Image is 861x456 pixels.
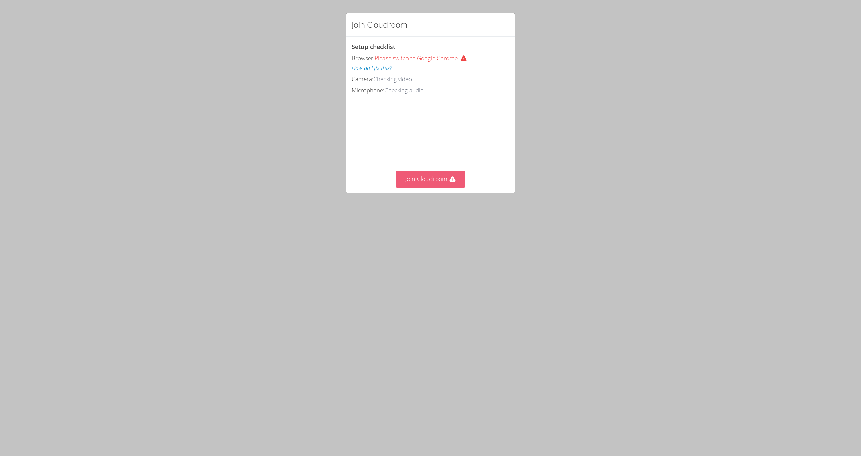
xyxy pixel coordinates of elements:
span: Camera: [352,75,373,83]
span: Browser: [352,54,375,62]
button: How do I fix this? [352,63,392,73]
span: Please switch to Google Chrome. [375,54,472,62]
span: Checking audio... [384,86,428,94]
button: Join Cloudroom [396,171,465,187]
h2: Join Cloudroom [352,19,407,31]
span: Microphone: [352,86,384,94]
span: Checking video... [373,75,416,83]
span: Setup checklist [352,43,395,51]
